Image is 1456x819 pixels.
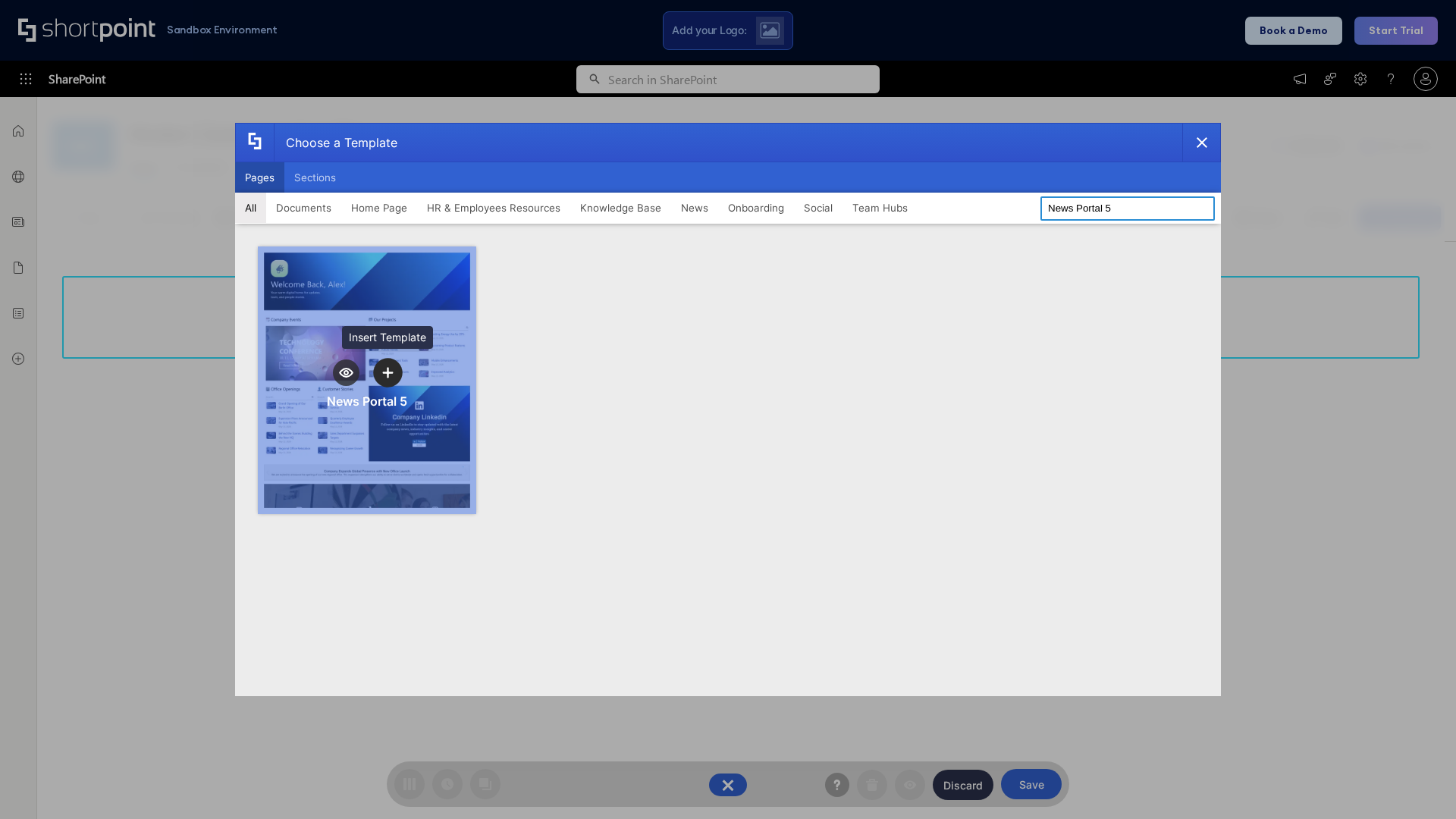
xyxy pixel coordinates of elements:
[718,193,794,223] button: Onboarding
[843,193,918,223] button: Team Hubs
[327,394,407,409] div: News Portal 5
[235,193,266,223] button: All
[671,193,718,223] button: News
[235,162,284,193] button: Pages
[417,193,570,223] button: HR & Employees Resources
[284,162,346,193] button: Sections
[266,193,341,223] button: Documents
[341,193,417,223] button: Home Page
[1380,746,1456,819] iframe: Chat Widget
[794,193,843,223] button: Social
[570,193,671,223] button: Knowledge Base
[1040,196,1215,221] input: Search
[274,124,397,162] div: Choose a Template
[235,123,1221,696] div: template selector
